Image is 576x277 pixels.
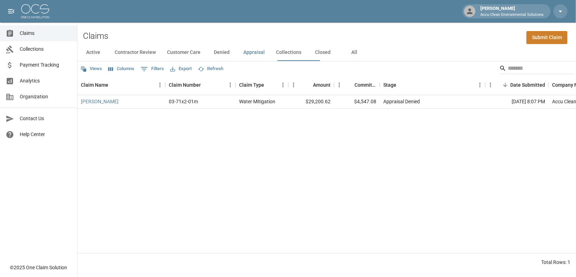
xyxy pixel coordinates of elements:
div: Search [499,63,575,75]
button: Menu [475,80,485,90]
p: Accu Clean Environmental Solutions [480,12,544,18]
span: Payment Tracking [20,61,71,69]
button: All [339,44,370,61]
button: open drawer [4,4,18,18]
button: Refresh [196,63,225,74]
div: Amount [288,75,334,95]
button: Sort [303,80,313,90]
button: Menu [225,80,236,90]
button: Views [79,63,104,74]
button: Appraisal [238,44,270,61]
a: Submit Claim [526,31,568,44]
div: Amount [313,75,331,95]
span: Contact Us [20,115,71,122]
button: Sort [264,80,274,90]
button: Menu [155,80,165,90]
button: Sort [108,80,118,90]
div: Date Submitted [485,75,549,95]
button: Sort [396,80,406,90]
button: Contractor Review [109,44,161,61]
a: [PERSON_NAME] [81,98,119,105]
button: Show filters [139,63,166,75]
div: Date Submitted [510,75,545,95]
button: Collections [270,44,307,61]
div: dynamic tabs [77,44,576,61]
button: Select columns [107,63,136,74]
button: Customer Care [161,44,206,61]
div: Claim Type [239,75,264,95]
div: $4,547.08 [334,95,380,109]
div: Committed Amount [334,75,380,95]
span: Claims [20,30,71,37]
button: Denied [206,44,238,61]
span: Collections [20,45,71,53]
div: Claim Name [81,75,108,95]
div: Claim Name [77,75,165,95]
div: Water Mitigation [239,98,275,105]
div: Stage [380,75,485,95]
div: Committed Amount [354,75,376,95]
div: Claim Number [165,75,236,95]
button: Sort [500,80,510,90]
div: © 2025 One Claim Solution [10,264,67,271]
div: 03-71x2-01m [169,98,198,105]
button: Menu [278,80,288,90]
div: Stage [383,75,396,95]
span: Organization [20,93,71,100]
button: Menu [288,80,299,90]
div: Claim Type [236,75,288,95]
button: Active [77,44,109,61]
button: Menu [334,80,345,90]
button: Menu [485,80,496,90]
div: Claim Number [169,75,201,95]
span: Analytics [20,77,71,85]
div: $29,200.62 [288,95,334,109]
button: Export [168,63,193,74]
button: Sort [201,80,211,90]
span: Help Center [20,131,71,138]
button: Closed [307,44,339,61]
div: Appraisal Denied [383,98,420,105]
button: Sort [345,80,354,90]
div: [DATE] 8:07 PM [485,95,549,109]
div: [PERSON_NAME] [478,5,546,18]
h2: Claims [83,31,108,41]
img: ocs-logo-white-transparent.png [21,4,49,18]
div: Total Rows: 1 [541,259,570,266]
